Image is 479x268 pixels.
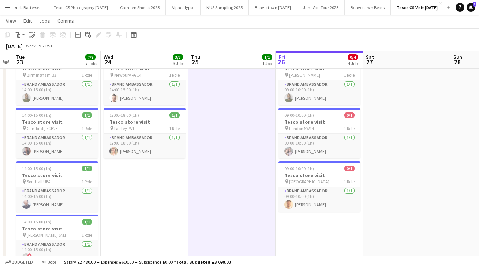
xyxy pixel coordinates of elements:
[190,58,200,66] span: 25
[344,126,355,131] span: 1 Role
[16,134,98,158] app-card-role: Brand Ambassador1/114:00-15:00 (1h)[PERSON_NAME]
[278,134,360,158] app-card-role: Brand Ambassador1/109:00-10:00 (1h)[PERSON_NAME]
[16,55,98,105] app-job-card: 14:00-15:00 (1h)1/1Tesco store visit Birmingham B31 RoleBrand Ambassador1/114:00-15:00 (1h)[PERSO...
[15,58,25,66] span: 23
[278,108,360,158] app-job-card: 09:00-10:00 (1h)0/1Tesco store visit London SW141 RoleBrand Ambassador1/109:00-10:00 (1h)[PERSON_...
[348,54,358,60] span: 0/4
[452,58,462,66] span: 28
[82,72,92,78] span: 1 Role
[114,0,166,15] button: Camden Shouts 2025
[104,55,186,105] app-job-card: 14:00-15:00 (1h)1/1Tesco store visit Newbury RG141 RoleBrand Ambassador1/114:00-15:00 (1h)[PERSON...
[12,260,33,265] span: Budgeted
[169,126,180,131] span: 1 Role
[114,72,141,78] span: Newbury RG14
[277,58,285,66] span: 26
[82,179,92,184] span: 1 Role
[176,259,231,265] span: Total Budgeted £3 090.00
[85,54,96,60] span: 7/7
[114,126,134,131] span: Paisley PA1
[16,161,98,212] app-job-card: 14:00-15:00 (1h)1/1Tesco store visit Southall UB21 RoleBrand Ambassador1/114:00-15:00 (1h)[PERSON...
[82,112,92,118] span: 1/1
[22,112,52,118] span: 14:00-15:00 (1h)
[278,54,285,60] span: Fri
[16,65,98,72] h3: Tesco store visit
[6,18,16,24] span: View
[278,119,360,125] h3: Tesco store visit
[16,215,98,265] app-job-card: 14:00-15:00 (1h)1/1Tesco store visit [PERSON_NAME] SM11 RoleBrand Ambassador1/114:00-15:00 (1h)![...
[262,54,272,60] span: 1/1
[104,134,186,158] app-card-role: Brand Ambassador1/117:00-18:00 (1h)[PERSON_NAME]
[169,72,180,78] span: 1 Role
[27,72,56,78] span: Birmingham B3
[278,172,360,179] h3: Tesco store visit
[278,161,360,212] app-job-card: 09:00-10:00 (1h)0/1Tesco store visit [GEOGRAPHIC_DATA]1 RoleBrand Ambassador1/109:00-10:00 (1h)[P...
[27,126,58,131] span: Cambridge CB23
[45,43,53,49] div: BST
[23,18,32,24] span: Edit
[278,187,360,212] app-card-role: Brand Ambassador1/109:00-10:00 (1h)[PERSON_NAME]
[39,18,50,24] span: Jobs
[249,0,297,15] button: Beavertown [DATE]
[262,61,272,66] div: 1 Job
[169,112,180,118] span: 1/1
[82,166,92,171] span: 1/1
[289,72,320,78] span: [PERSON_NAME]
[344,166,355,171] span: 0/1
[166,0,201,15] button: Alpacalypse
[27,232,66,238] span: [PERSON_NAME] SM1
[278,55,360,105] app-job-card: 09:00-10:00 (1h)0/1Tesco store visit [PERSON_NAME]1 RoleBrand Ambassador1/109:00-10:00 (1h)[PERSO...
[16,172,98,179] h3: Tesco store visit
[289,179,329,184] span: [GEOGRAPHIC_DATA]
[64,259,231,265] div: Salary £2 480.00 + Expenses £610.00 + Subsistence £0.00 =
[278,65,360,72] h3: Tesco store visit
[344,179,355,184] span: 1 Role
[289,126,314,131] span: London SW14
[467,3,475,12] a: 1
[24,43,42,49] span: Week 39
[7,0,48,15] button: Dusk Battersea
[16,225,98,232] h3: Tesco store visit
[4,258,34,266] button: Budgeted
[345,0,391,15] button: Beavertown Beats
[82,126,92,131] span: 1 Role
[473,2,476,7] span: 1
[191,54,200,60] span: Thu
[22,166,52,171] span: 14:00-15:00 (1h)
[16,54,25,60] span: Tue
[344,72,355,78] span: 1 Role
[104,80,186,105] app-card-role: Brand Ambassador1/114:00-15:00 (1h)[PERSON_NAME]
[104,108,186,158] app-job-card: 17:00-18:00 (1h)1/1Tesco store visit Paisley PA11 RoleBrand Ambassador1/117:00-18:00 (1h)[PERSON_...
[86,61,97,66] div: 7 Jobs
[20,16,35,26] a: Edit
[102,58,113,66] span: 24
[173,61,184,66] div: 3 Jobs
[16,240,98,265] app-card-role: Brand Ambassador1/114:00-15:00 (1h)![PERSON_NAME]
[104,65,186,72] h3: Tesco store visit
[16,187,98,212] app-card-role: Brand Ambassador1/114:00-15:00 (1h)[PERSON_NAME]
[27,179,51,184] span: Southall UB2
[366,54,374,60] span: Sat
[16,108,98,158] app-job-card: 14:00-15:00 (1h)1/1Tesco store visit Cambridge CB231 RoleBrand Ambassador1/114:00-15:00 (1h)[PERS...
[16,80,98,105] app-card-role: Brand Ambassador1/114:00-15:00 (1h)[PERSON_NAME]
[6,42,23,50] div: [DATE]
[201,0,249,15] button: NUS Sampling 2025
[278,80,360,105] app-card-role: Brand Ambassador1/109:00-10:00 (1h)[PERSON_NAME]
[391,0,444,15] button: Tesco CS Visit [DATE]
[104,119,186,125] h3: Tesco store visit
[57,18,74,24] span: Comms
[348,61,359,66] div: 4 Jobs
[48,0,114,15] button: Tesco CS Photography [DATE]
[365,58,374,66] span: 27
[82,232,92,238] span: 1 Role
[104,54,113,60] span: Wed
[344,112,355,118] span: 0/1
[284,112,314,118] span: 09:00-10:00 (1h)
